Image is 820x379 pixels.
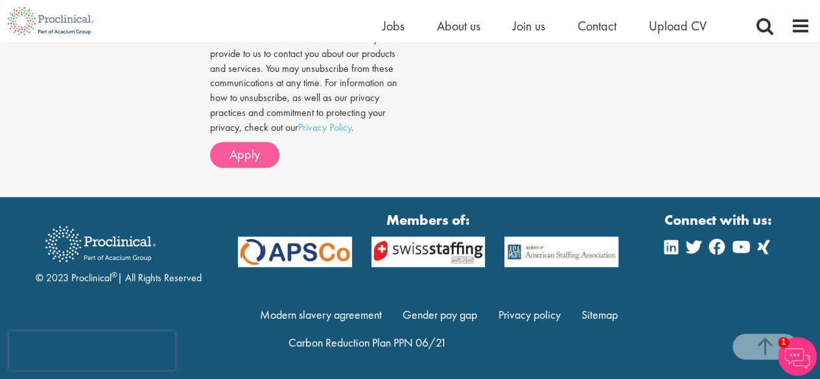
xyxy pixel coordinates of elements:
img: Proclinical Recruitment [36,217,165,271]
a: Upload CV [649,17,707,34]
a: Carbon Reduction Plan PPN 06/21 [288,335,446,350]
sup: ® [111,270,117,280]
span: Apply [229,146,260,163]
img: APSCo [495,236,628,267]
a: Contact [578,17,616,34]
img: Chatbot [778,337,817,376]
a: Gender pay gap [403,307,477,322]
a: Privacy Policy [298,121,351,134]
a: Sitemap [581,307,618,322]
a: Modern slavery agreement [260,307,382,322]
span: 1 [778,337,789,348]
a: Jobs [382,17,404,34]
a: Privacy policy [498,307,561,322]
p: Proclinical needs the contact information you provide to us to contact you about our products and... [210,32,401,135]
img: APSCo [228,236,362,267]
a: About us [437,17,480,34]
strong: Members of: [238,210,619,230]
button: Apply [210,142,279,168]
div: © 2023 Proclinical | All Rights Reserved [36,216,202,286]
a: Join us [513,17,545,34]
img: APSCo [362,236,495,267]
strong: Connect with us: [664,210,775,230]
iframe: reCAPTCHA [9,331,175,370]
